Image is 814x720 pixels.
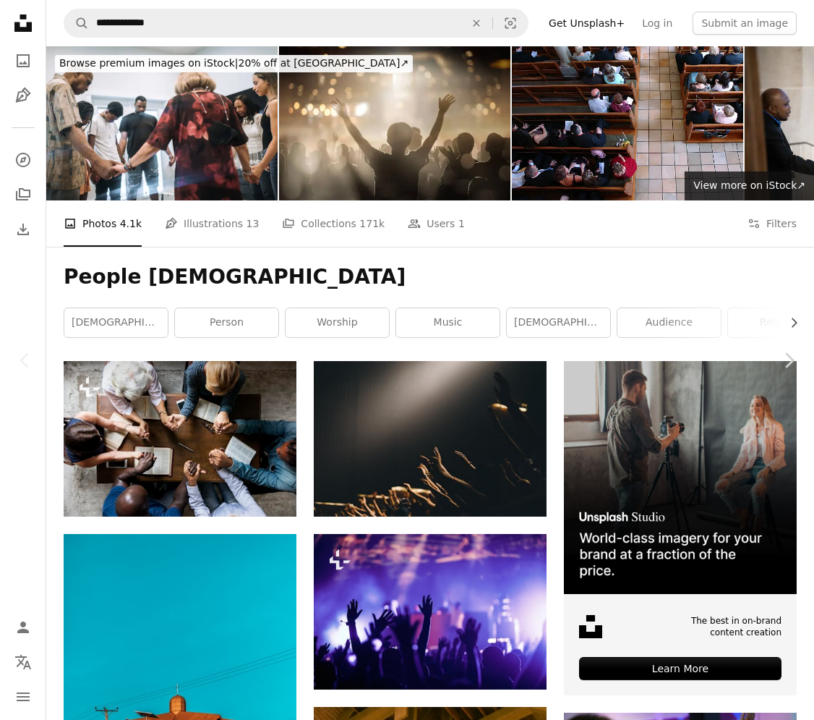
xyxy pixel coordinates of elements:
[46,46,278,200] img: Extended Family Reuniting Together For Prayer
[9,46,38,75] a: Photos
[64,9,89,37] button: Search Unsplash
[693,179,805,191] span: View more on iStock ↗
[64,264,797,290] h1: People [DEMOGRAPHIC_DATA]
[396,308,500,337] a: music
[314,432,547,445] a: group of people waving their hands
[9,81,38,110] a: Illustrations
[9,648,38,677] button: Language
[59,57,408,69] span: 20% off at [GEOGRAPHIC_DATA] ↗
[408,200,465,247] a: Users 1
[747,200,797,247] button: Filters
[493,9,528,37] button: Visual search
[165,200,259,247] a: Illustrations 13
[564,361,797,594] img: file-1715651741414-859baba4300dimage
[64,361,296,517] img: ***NOTE TO INSPECTOR: Please re-submit again.***
[64,9,528,38] form: Find visuals sitewide
[9,682,38,711] button: Menu
[314,605,547,618] a: Cheering crowd with hands in air enjoying at music festival
[633,12,681,35] a: Log in
[540,12,633,35] a: Get Unsplash+
[286,308,389,337] a: worship
[314,534,547,690] img: Cheering crowd with hands in air enjoying at music festival
[564,361,797,695] a: The best in on-brand content creationLearn More
[9,145,38,174] a: Explore
[458,216,465,232] span: 1
[64,432,296,445] a: ***NOTE TO INSPECTOR: Please re-submit again.***
[693,12,797,35] button: Submit an image
[247,216,260,232] span: 13
[314,361,547,517] img: group of people waving their hands
[46,46,421,81] a: Browse premium images on iStock|20% off at [GEOGRAPHIC_DATA]↗
[685,171,814,200] a: View more on iStock↗
[64,308,168,337] a: [DEMOGRAPHIC_DATA]
[579,657,781,680] div: Learn More
[579,615,602,638] img: file-1631678316303-ed18b8b5cb9cimage
[9,180,38,209] a: Collections
[460,9,492,37] button: Clear
[59,57,238,69] span: Browse premium images on iStock |
[9,215,38,244] a: Download History
[64,702,296,715] a: a group of people walking by a building
[507,308,610,337] a: [DEMOGRAPHIC_DATA]
[683,615,781,640] span: The best in on-brand content creation
[763,291,814,430] a: Next
[175,308,278,337] a: person
[617,308,721,337] a: audience
[282,200,385,247] a: Collections 171k
[359,216,385,232] span: 171k
[9,613,38,642] a: Log in / Sign up
[279,46,510,200] img: Christians raising their hands in praise and worship at a night music concert
[512,46,743,200] img: Congregation at church praying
